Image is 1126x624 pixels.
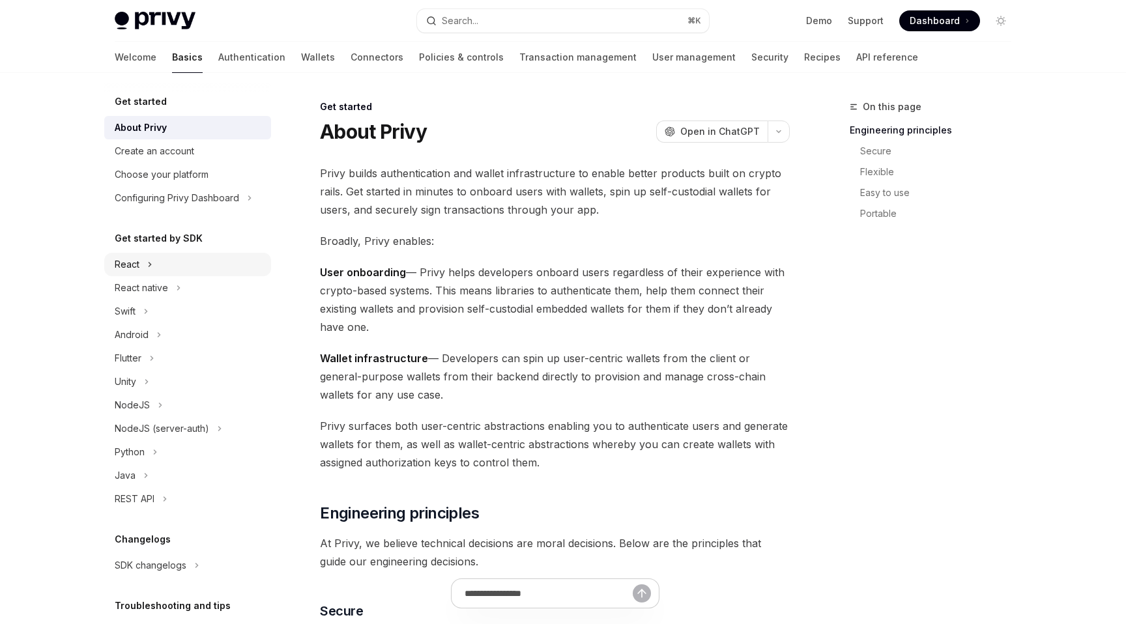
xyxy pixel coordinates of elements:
a: Connectors [351,42,403,73]
h5: Get started by SDK [115,231,203,246]
div: Flutter [115,350,141,366]
div: Unity [115,374,136,390]
div: SDK changelogs [115,558,186,573]
a: About Privy [104,116,271,139]
span: At Privy, we believe technical decisions are moral decisions. Below are the principles that guide... [320,534,790,571]
a: Recipes [804,42,841,73]
button: Send message [633,584,651,603]
button: Toggle dark mode [990,10,1011,31]
div: Android [115,327,149,343]
a: User management [652,42,736,73]
a: Welcome [115,42,156,73]
a: Create an account [104,139,271,163]
div: Configuring Privy Dashboard [115,190,239,206]
span: ⌘ K [687,16,701,26]
a: Engineering principles [850,120,1022,141]
h1: About Privy [320,120,427,143]
a: API reference [856,42,918,73]
div: React [115,257,139,272]
strong: User onboarding [320,266,406,279]
div: About Privy [115,120,167,135]
div: NodeJS (server-auth) [115,421,209,436]
a: Policies & controls [419,42,504,73]
span: On this page [863,99,921,115]
strong: Wallet infrastructure [320,352,428,365]
span: Dashboard [910,14,960,27]
div: Search... [442,13,478,29]
div: Python [115,444,145,460]
span: Privy builds authentication and wallet infrastructure to enable better products built on crypto r... [320,164,790,219]
a: Demo [806,14,832,27]
h5: Get started [115,94,167,109]
div: Choose your platform [115,167,209,182]
a: Easy to use [860,182,1022,203]
a: Flexible [860,162,1022,182]
img: light logo [115,12,195,30]
a: Portable [860,203,1022,224]
a: Choose your platform [104,163,271,186]
div: Swift [115,304,136,319]
span: Engineering principles [320,503,479,524]
a: Secure [860,141,1022,162]
a: Basics [172,42,203,73]
a: Wallets [301,42,335,73]
span: Privy surfaces both user-centric abstractions enabling you to authenticate users and generate wal... [320,417,790,472]
div: NodeJS [115,397,150,413]
h5: Changelogs [115,532,171,547]
button: Open in ChatGPT [656,121,768,143]
div: REST API [115,491,154,507]
h5: Troubleshooting and tips [115,598,231,614]
a: Authentication [218,42,285,73]
button: Search...⌘K [417,9,709,33]
span: — Privy helps developers onboard users regardless of their experience with crypto-based systems. ... [320,263,790,336]
a: Transaction management [519,42,637,73]
span: Open in ChatGPT [680,125,760,138]
span: Broadly, Privy enables: [320,232,790,250]
a: Security [751,42,788,73]
div: Get started [320,100,790,113]
div: Create an account [115,143,194,159]
div: React native [115,280,168,296]
div: Java [115,468,136,483]
a: Dashboard [899,10,980,31]
span: — Developers can spin up user-centric wallets from the client or general-purpose wallets from the... [320,349,790,404]
a: Support [848,14,884,27]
